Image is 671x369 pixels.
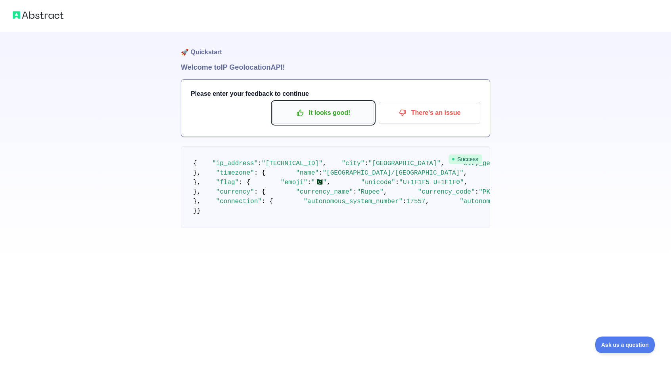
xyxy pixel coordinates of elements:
span: "emoji" [281,179,307,186]
span: "city" [341,160,364,167]
span: , [426,198,429,205]
span: "Rupee" [357,188,383,196]
span: : [395,179,399,186]
span: 17557 [406,198,426,205]
span: : [364,160,368,167]
span: "name" [296,169,319,177]
span: : [475,188,479,196]
span: : { [239,179,250,186]
span: "flag" [216,179,239,186]
img: Abstract logo [13,10,63,21]
span: "currency_name" [296,188,353,196]
button: There's an issue [379,102,480,124]
span: "autonomous_system_number" [303,198,403,205]
span: , [464,169,468,177]
span: "[GEOGRAPHIC_DATA]/[GEOGRAPHIC_DATA]" [322,169,463,177]
span: "🇵🇰" [311,179,327,186]
span: "connection" [216,198,262,205]
span: , [464,179,468,186]
span: "currency" [216,188,254,196]
span: "PKR" [479,188,498,196]
span: : [258,160,262,167]
span: , [327,179,331,186]
p: There's an issue [385,106,474,120]
p: It looks good! [278,106,368,120]
span: : { [254,188,266,196]
button: It looks good! [272,102,374,124]
span: "currency_code" [418,188,475,196]
span: "autonomous_system_organization" [460,198,581,205]
h1: Welcome to IP Geolocation API! [181,62,490,73]
span: "[TECHNICAL_ID]" [262,160,323,167]
h3: Please enter your feedback to continue [191,89,480,99]
span: Success [449,154,482,164]
span: "ip_address" [212,160,258,167]
span: : [307,179,311,186]
span: : [403,198,406,205]
h1: 🚀 Quickstart [181,32,490,62]
iframe: Toggle Customer Support [595,337,655,353]
span: "[GEOGRAPHIC_DATA]" [368,160,441,167]
span: "timezone" [216,169,254,177]
span: , [441,160,445,167]
span: , [322,160,326,167]
span: { [193,160,197,167]
span: "unicode" [361,179,395,186]
span: : [319,169,323,177]
span: , [383,188,387,196]
span: "U+1F1F5 U+1F1F0" [399,179,464,186]
span: : [353,188,357,196]
span: : { [262,198,273,205]
span: : { [254,169,266,177]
